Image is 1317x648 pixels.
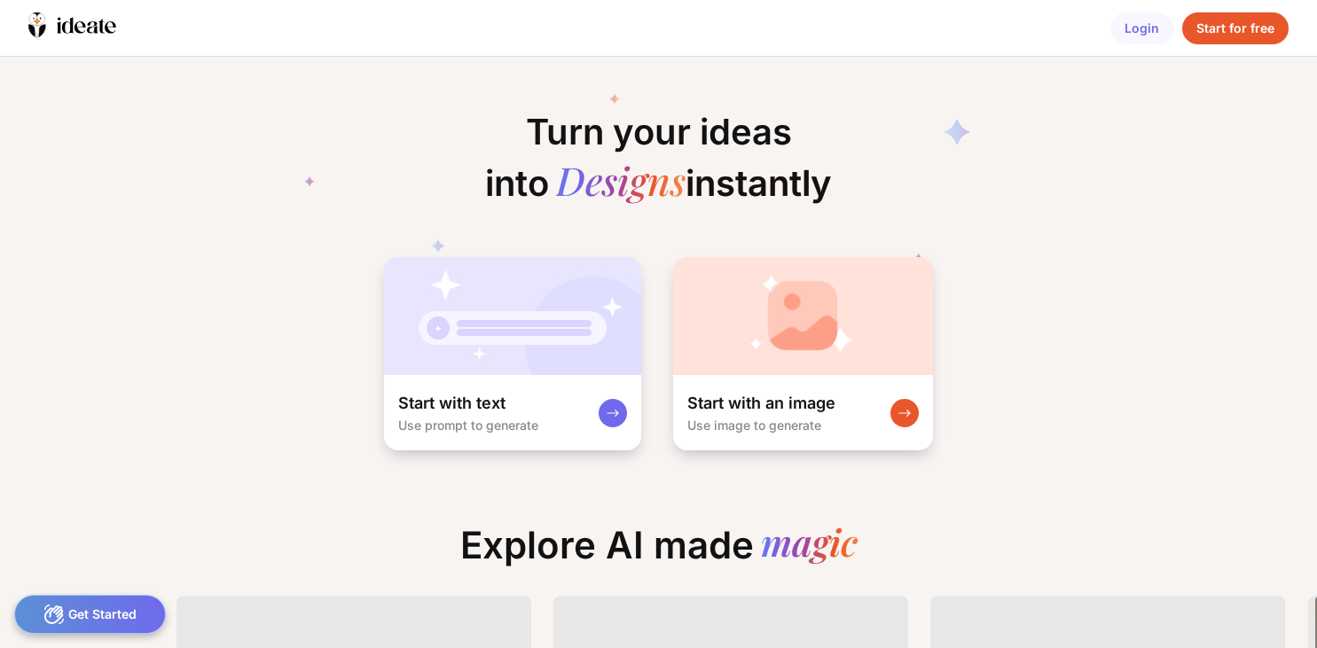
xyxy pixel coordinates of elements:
div: Start with an image [687,393,835,414]
div: Start for free [1182,12,1289,44]
div: Get Started [14,595,166,634]
img: startWithImageCardBg.jpg [673,257,932,375]
div: Explore AI made [446,523,872,582]
div: Use image to generate [687,418,821,433]
div: Start with text [398,393,506,414]
img: startWithTextCardBg.jpg [384,257,641,375]
div: magic [761,523,858,567]
div: Login [1110,12,1173,44]
div: Use prompt to generate [398,418,538,433]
